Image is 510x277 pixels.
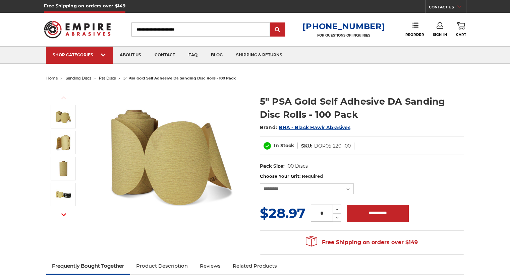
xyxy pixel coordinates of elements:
[113,47,148,64] a: about us
[456,22,466,37] a: Cart
[433,33,447,37] span: Sign In
[456,33,466,37] span: Cart
[302,33,385,38] p: FOR QUESTIONS OR INQUIRIES
[274,143,294,149] span: In Stock
[302,173,323,179] small: Required
[204,47,229,64] a: blog
[53,52,106,57] div: SHOP CATEGORIES
[405,33,424,37] span: Reorder
[279,124,350,130] a: BHA - Black Hawk Abrasives
[46,76,58,80] a: home
[66,76,91,80] a: sanding discs
[271,23,284,37] input: Submit
[55,108,72,125] img: 5" Sticky Backed Sanding Discs on a roll
[260,124,277,130] span: Brand:
[429,3,466,13] a: CONTACT US
[46,259,130,273] a: Frequently Bought Together
[55,160,72,177] img: 5 inch gold discs on a roll
[130,259,194,273] a: Product Description
[260,205,305,221] span: $28.97
[44,16,111,43] img: Empire Abrasives
[56,207,72,222] button: Next
[104,88,238,222] img: 5" Sticky Backed Sanding Discs on a roll
[99,76,116,80] a: psa discs
[260,95,464,121] h1: 5" PSA Gold Self Adhesive DA Sanding Disc Rolls - 100 Pack
[56,91,72,105] button: Previous
[405,22,424,37] a: Reorder
[260,163,285,170] dt: Pack Size:
[306,236,418,249] span: Free Shipping on orders over $149
[260,173,464,180] label: Choose Your Grit:
[194,259,227,273] a: Reviews
[301,143,313,150] dt: SKU:
[55,134,72,151] img: 5" PSA Gold Sanding Discs on a Roll
[229,47,289,64] a: shipping & returns
[314,143,351,150] dd: DOR05-220-100
[123,76,236,80] span: 5" psa gold self adhesive da sanding disc rolls - 100 pack
[148,47,182,64] a: contact
[182,47,204,64] a: faq
[55,186,72,203] img: Black hawk abrasives gold psa discs on a roll
[286,163,308,170] dd: 100 Discs
[302,21,385,31] a: [PHONE_NUMBER]
[227,259,283,273] a: Related Products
